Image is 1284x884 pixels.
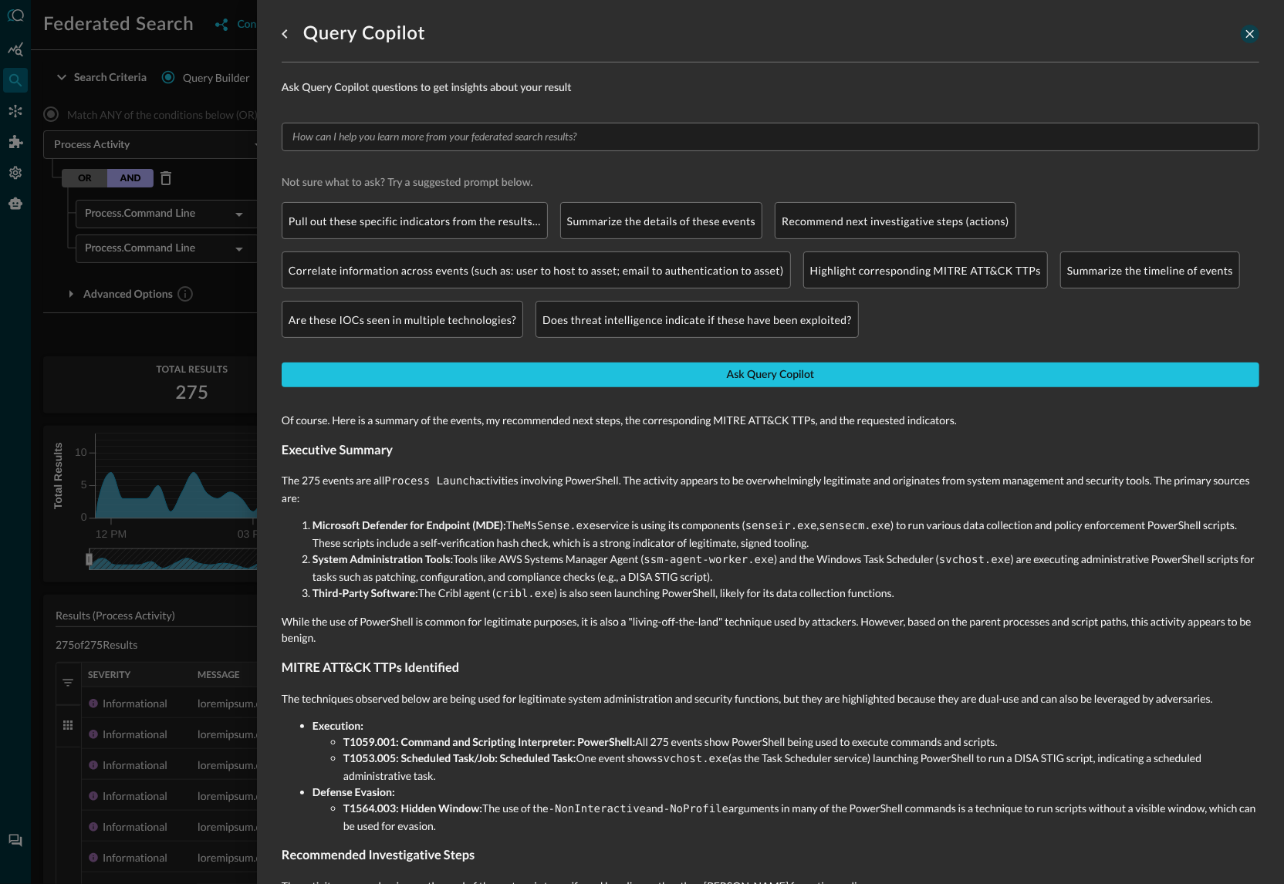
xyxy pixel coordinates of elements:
[313,585,1259,602] li: The Cribl agent ( ) is also seen launching PowerShell, likely for its data collection functions.
[282,176,1259,190] span: Not sure what to ask? Try a suggested prompt below.
[657,753,728,765] code: svchost.exe
[313,586,418,599] strong: Third-Party Software:
[775,202,1016,239] div: Recommend next investigative steps (actions)
[282,363,1259,387] button: Ask Query Copilot
[782,213,1009,229] p: Recommend next investigative steps (actions)
[313,785,395,798] strong: Defense Evasion:
[286,127,1252,147] input: How can I help you learn more from your federated search results?
[282,412,1259,428] p: Of course. Here is a summary of the events, my recommended next steps, the corresponding MITRE AT...
[560,202,763,239] div: Summarize the details of these events
[939,554,1011,566] code: svchost.exe
[343,734,1259,750] li: All 275 events show PowerShell being used to execute commands and scripts.
[343,801,482,815] strong: T1564.003: Hidden Window:
[313,551,1259,585] li: Tools like AWS Systems Manager Agent ( ) and the Windows Task Scheduler ( ) are executing adminis...
[282,472,1259,506] p: The 275 events are all activities involving PowerShell. The activity appears to be overwhelmingly...
[282,202,548,239] div: Pull out these specific indicators from the results…
[664,803,728,815] code: -NoProfile
[542,312,852,328] p: Does threat intelligence indicate if these have been exploited?
[536,301,859,338] div: Does threat intelligence indicate if these have been exploited?
[289,312,516,328] p: Are these IOCs seen in multiple technologies?
[644,554,775,566] code: ssm-agent-worker.exe
[282,443,393,457] strong: Executive Summary
[282,690,1259,707] p: The techniques observed below are being used for legitimate system administration and security fu...
[282,660,459,675] strong: MITRE ATT&CK TTPs Identified
[313,518,506,531] strong: Microsoft Defender for Endpoint (MDE):
[282,251,791,288] div: Correlate information across events (such as: user to host to asset; email to authentication to a...
[289,213,541,229] p: Pull out these specific indicators from the results…
[727,366,814,385] div: Ask Query Copilot
[495,588,554,600] code: cribl.exe
[803,251,1048,288] div: Highlight corresponding MITRE ATT&CK TTPs
[289,262,784,278] p: Correlate information across events (such as: user to host to asset; email to authentication to a...
[313,719,363,732] strong: Execution:
[282,848,475,862] strong: Recommended Investigative Steps
[1060,251,1240,288] div: Summarize the timeline of events
[567,213,756,229] p: Summarize the details of these events
[745,520,817,532] code: senseir.exe
[343,735,635,748] strong: T1059.001: Command and Scripting Interpreter: PowerShell:
[272,22,297,46] button: go back
[819,520,891,532] code: sensecm.exe
[384,475,475,488] code: Process Launch
[282,301,523,338] div: Are these IOCs seen in multiple technologies?
[1067,262,1233,278] p: Summarize the timeline of events
[303,22,425,46] h1: Query Copilot
[810,262,1041,278] p: Highlight corresponding MITRE ATT&CK TTPs
[549,803,646,815] code: -NonInteractive
[313,517,1259,551] li: The service is using its components ( , ) to run various data collection and policy enforcement P...
[313,552,453,565] strong: System Administration Tools:
[343,750,1259,784] li: One event shows (as the Task Scheduler service) launching PowerShell to run a DISA STIG script, i...
[524,520,596,532] code: MsSense.exe
[343,751,576,764] strong: T1053.005: Scheduled Task/Job: Scheduled Task:
[343,800,1259,834] li: The use of the and arguments in many of the PowerShell commands is a technique to run scripts wit...
[1241,25,1259,43] button: close-drawer
[282,613,1259,646] p: While the use of PowerShell is common for legitimate purposes, it is also a "living-off-the-land"...
[282,81,1259,98] span: Ask Query Copilot questions to get insights about your result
